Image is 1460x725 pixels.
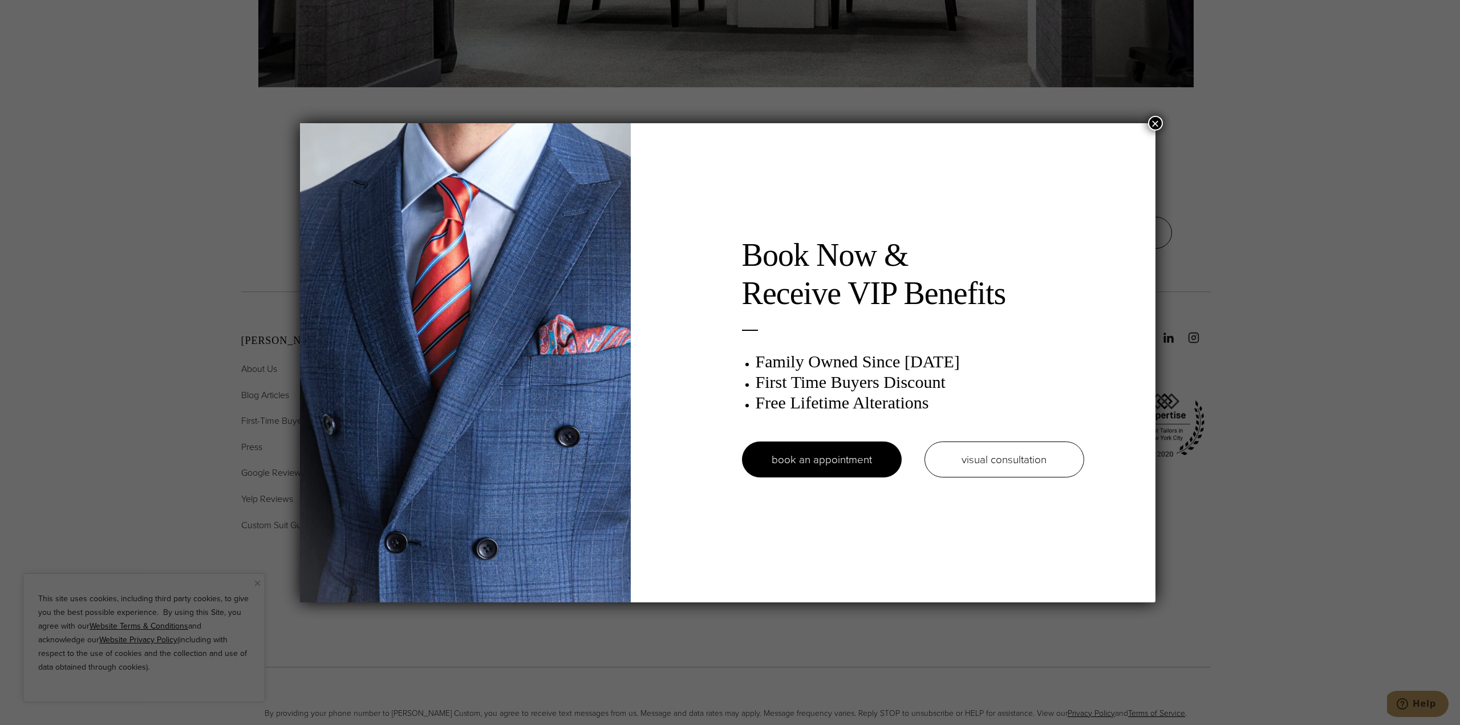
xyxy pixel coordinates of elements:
[1148,116,1163,131] button: Close
[26,8,49,18] span: Help
[756,392,1084,413] h3: Free Lifetime Alterations
[742,442,902,477] a: book an appointment
[756,372,1084,392] h3: First Time Buyers Discount
[756,351,1084,372] h3: Family Owned Since [DATE]
[924,442,1084,477] a: visual consultation
[742,236,1084,313] h2: Book Now & Receive VIP Benefits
